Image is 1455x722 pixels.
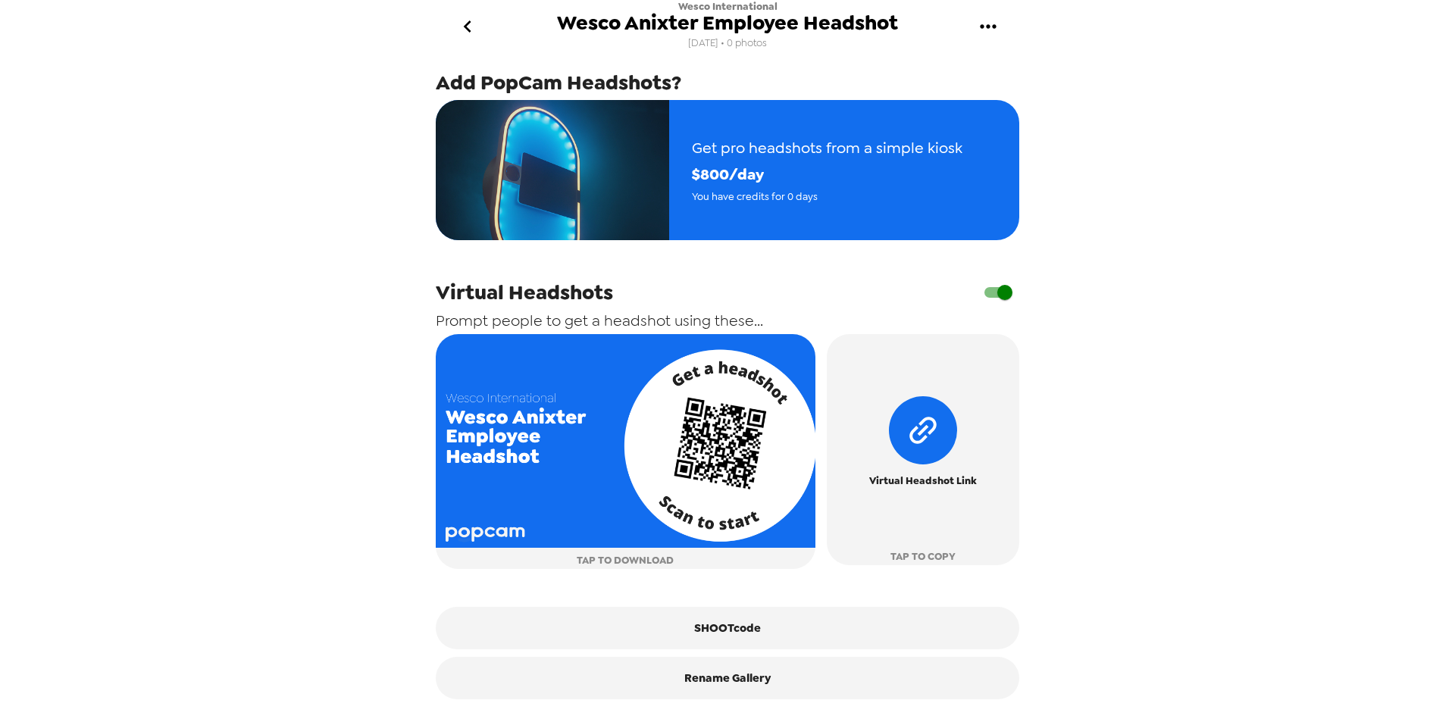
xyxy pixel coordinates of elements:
span: Add PopCam Headshots? [436,69,681,96]
span: TAP TO COPY [890,548,956,565]
img: popcam example [436,100,669,240]
button: TAP TO DOWNLOAD [436,334,815,569]
img: qr card [436,334,815,548]
span: Prompt people to get a headshot using these... [436,311,763,330]
button: SHOOTcode [436,607,1019,649]
span: Virtual Headshots [436,279,613,306]
span: Get pro headshots from a simple kiosk [692,135,962,161]
span: [DATE] • 0 photos [688,33,767,54]
span: TAP TO DOWNLOAD [577,552,674,569]
span: Wesco Anixter Employee Headshot [557,13,898,33]
button: Rename Gallery [436,657,1019,699]
button: gallery menu [963,2,1012,52]
button: Virtual Headshot LinkTAP TO COPY [827,334,1019,565]
span: You have credits for 0 days [692,188,962,205]
span: Virtual Headshot Link [869,472,977,489]
button: Get pro headshots from a simple kiosk$800/dayYou have credits for 0 days [436,100,1019,240]
span: $ 800 /day [692,161,962,188]
button: go back [443,2,492,52]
